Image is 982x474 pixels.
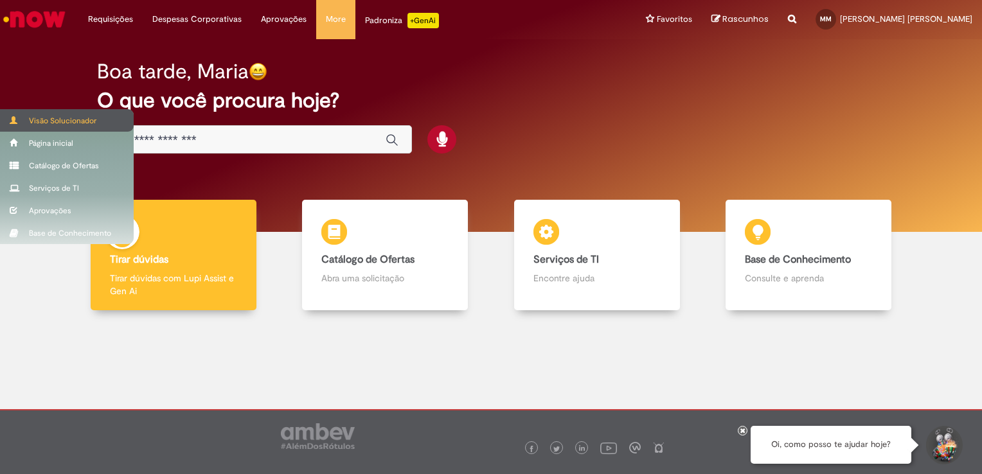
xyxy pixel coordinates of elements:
p: +GenAi [407,13,439,28]
img: logo_footer_ambev_rotulo_gray.png [281,423,355,449]
a: Rascunhos [711,13,769,26]
img: logo_footer_twitter.png [553,446,560,452]
span: Rascunhos [722,13,769,25]
b: Serviços de TI [533,253,599,266]
div: Padroniza [365,13,439,28]
span: Requisições [88,13,133,26]
h2: Boa tarde, Maria [97,60,249,83]
p: Encontre ajuda [533,272,661,285]
span: More [326,13,346,26]
a: Serviços de TI Encontre ajuda [491,200,703,311]
h2: O que você procura hoje? [97,89,885,112]
b: Catálogo de Ofertas [321,253,415,266]
span: Despesas Corporativas [152,13,242,26]
img: logo_footer_youtube.png [600,439,617,456]
b: Base de Conhecimento [745,253,851,266]
div: Oi, como posso te ajudar hoje? [751,426,911,464]
span: Favoritos [657,13,692,26]
span: Aprovações [261,13,307,26]
span: [PERSON_NAME] [PERSON_NAME] [840,13,972,24]
p: Consulte e aprenda [745,272,872,285]
p: Abra uma solicitação [321,272,449,285]
img: happy-face.png [249,62,267,81]
button: Iniciar Conversa de Suporte [924,426,963,464]
img: logo_footer_workplace.png [629,442,641,453]
a: Catálogo de Ofertas Abra uma solicitação [280,200,492,311]
b: Tirar dúvidas [110,253,168,266]
img: logo_footer_linkedin.png [579,445,585,453]
a: Tirar dúvidas Tirar dúvidas com Lupi Assist e Gen Ai [67,200,280,311]
img: logo_footer_naosei.png [653,442,665,453]
img: ServiceNow [1,6,67,32]
img: logo_footer_facebook.png [528,446,535,452]
a: Base de Conhecimento Consulte e aprenda [703,200,915,311]
span: MM [820,15,832,23]
p: Tirar dúvidas com Lupi Assist e Gen Ai [110,272,237,297]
